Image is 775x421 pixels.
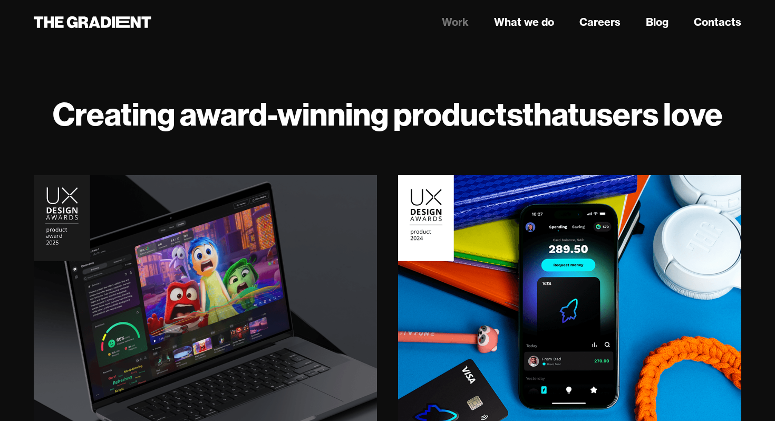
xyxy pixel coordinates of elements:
a: Contacts [694,14,741,30]
h1: Creating award-winning products users love [34,95,741,133]
a: Work [442,14,469,30]
a: What we do [494,14,554,30]
a: Blog [646,14,669,30]
strong: that [522,94,579,134]
a: Careers [579,14,621,30]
